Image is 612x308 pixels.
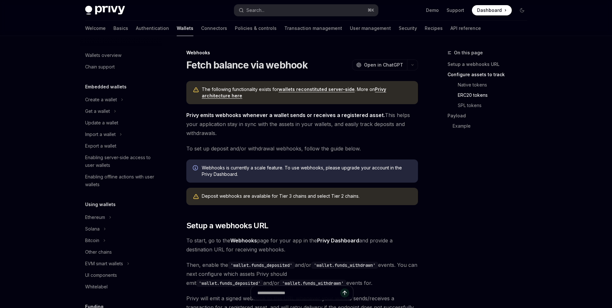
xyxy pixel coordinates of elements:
div: Enabling offline actions with user wallets [85,173,158,188]
a: Chain support [80,61,162,73]
a: Policies & controls [235,21,277,36]
a: UI components [80,269,162,281]
a: Enabling server-side access to user wallets [80,152,162,171]
div: Wallets overview [85,51,121,59]
button: Search...⌘K [234,5,378,16]
div: UI components [85,271,117,279]
a: Security [399,21,417,36]
a: Support [447,7,464,14]
a: Demo [426,7,439,14]
a: Authentication [136,21,169,36]
div: Chain support [85,63,115,71]
span: ⌘ K [368,8,374,13]
span: Dashboard [477,7,502,14]
a: Setup a webhooks URL [448,59,532,69]
div: Create a wallet [85,96,117,104]
a: Update a wallet [80,117,162,129]
span: Open in ChatGPT [364,62,403,68]
h1: Fetch balance via webhook [186,59,308,71]
code: 'wallet.funds_withdrawn' [279,280,346,287]
a: Whitelabel [80,281,162,293]
button: Toggle dark mode [517,5,527,15]
a: User management [350,21,391,36]
a: Recipes [425,21,443,36]
span: To start, go to the page for your app in the and provide a destination URL for receiving webhooks. [186,236,418,254]
svg: Warning [193,87,199,93]
strong: Webhooks [230,237,257,244]
a: Native tokens [458,80,532,90]
a: Configure assets to track [448,69,532,80]
div: Webhooks [186,50,418,56]
div: Other chains [85,248,112,256]
div: Ethereum [85,213,105,221]
svg: Info [193,165,199,172]
a: Webhooks [230,237,257,244]
svg: Warning [193,194,199,200]
span: On this page [454,49,483,57]
a: API reference [450,21,481,36]
div: Solana [85,225,100,233]
a: Example [453,121,532,131]
a: Connectors [201,21,227,36]
div: Deposit webhooks are available for Tier 3 chains and select Tier 2 chains. [202,193,412,200]
a: Transaction management [284,21,342,36]
div: Export a wallet [85,142,116,150]
h5: Embedded wallets [85,83,127,91]
span: Setup a webhooks URL [186,221,269,231]
a: Wallets overview [80,50,162,61]
code: 'wallet.funds_deposited' [196,280,263,287]
a: Export a wallet [80,140,162,152]
a: Other chains [80,246,162,258]
span: The following functionality exists for . More on [202,86,412,99]
div: Whitelabel [85,283,108,291]
span: Then, enable the and/or events. You can next configure which assets Privy should emit and/or even... [186,260,418,287]
div: Bitcoin [85,237,99,244]
div: EVM smart wallets [85,260,123,267]
a: SPL tokens [458,100,532,111]
div: Search... [246,6,264,14]
code: 'wallet.funds_withdrawn' [311,262,378,269]
button: Send message [340,288,349,297]
a: Dashboard [472,5,512,15]
a: Enabling offline actions with user wallets [80,171,162,190]
h5: Using wallets [85,201,116,208]
a: Wallets [177,21,193,36]
div: Get a wallet [85,107,110,115]
a: ERC20 tokens [458,90,532,100]
strong: Privy emits webhooks whenever a wallet sends or receives a registered asset. [186,112,385,118]
a: Basics [113,21,128,36]
a: wallets reconstituted server-side [279,86,355,92]
div: Update a wallet [85,119,118,127]
div: Import a wallet [85,131,116,138]
a: Payload [448,111,532,121]
span: To set up deposit and/or withdrawal webhooks, follow the guide below. [186,144,418,153]
button: Open in ChatGPT [352,59,407,70]
a: Privy Dashboard [317,237,359,244]
img: dark logo [85,6,125,15]
span: This helps your application stay in sync with the assets in your wallets, and easily track deposi... [186,111,418,138]
code: 'wallet.funds_deposited' [228,262,295,269]
a: Welcome [85,21,106,36]
div: Enabling server-side access to user wallets [85,154,158,169]
span: Webhooks is currently a scale feature. To use webhooks, please upgrade your account in the Privy ... [202,165,412,177]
